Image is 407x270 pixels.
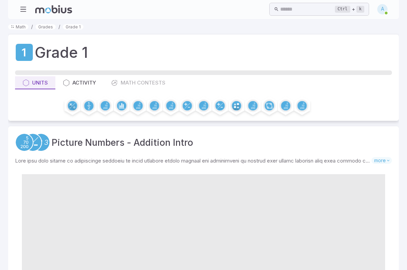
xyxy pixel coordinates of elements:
[335,6,350,13] kbd: Ctrl
[356,6,364,13] kbd: k
[36,24,56,29] a: Grades
[15,133,33,152] a: Place Value
[31,23,33,30] li: /
[58,23,60,30] li: /
[63,79,96,87] div: Activity
[52,136,193,149] a: Picture Numbers - Addition Intro
[8,23,399,30] nav: breadcrumb
[63,24,83,29] a: Grade 1
[32,133,50,152] a: Numeracy
[335,5,364,13] div: +
[377,4,388,14] div: A
[35,41,88,63] h1: Grade 1
[8,24,28,29] a: Math
[15,43,33,62] a: Grade 1
[15,157,371,165] p: Lore ipsu dolo sitame co adipiscinge seddoeiu te incid utlabore etdolo magnaal eni adminimveni qu...
[24,133,42,152] a: Addition and Subtraction
[23,79,48,87] div: Units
